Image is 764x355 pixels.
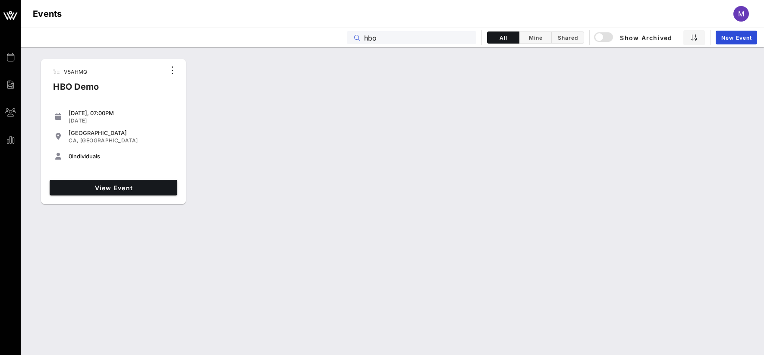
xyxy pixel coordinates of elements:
span: Mine [525,35,546,41]
div: M [733,6,749,22]
a: View Event [50,180,177,195]
span: M [738,9,744,18]
span: 0 [69,153,72,160]
span: All [493,35,514,41]
span: New Event [721,35,752,41]
h1: Events [33,7,62,21]
span: Show Archived [595,32,672,43]
div: individuals [69,153,174,160]
span: CA, [69,137,79,144]
button: All [487,31,519,44]
span: V5AHMQ [64,69,87,75]
button: Show Archived [595,30,673,45]
span: View Event [53,184,174,192]
div: [DATE] [69,117,174,124]
span: Shared [557,35,579,41]
div: [DATE], 07:00PM [69,110,174,116]
div: [GEOGRAPHIC_DATA] [69,129,174,136]
span: [GEOGRAPHIC_DATA] [80,137,138,144]
button: Shared [552,31,584,44]
div: HBO Demo [46,80,106,101]
button: Mine [519,31,552,44]
a: New Event [716,31,757,44]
